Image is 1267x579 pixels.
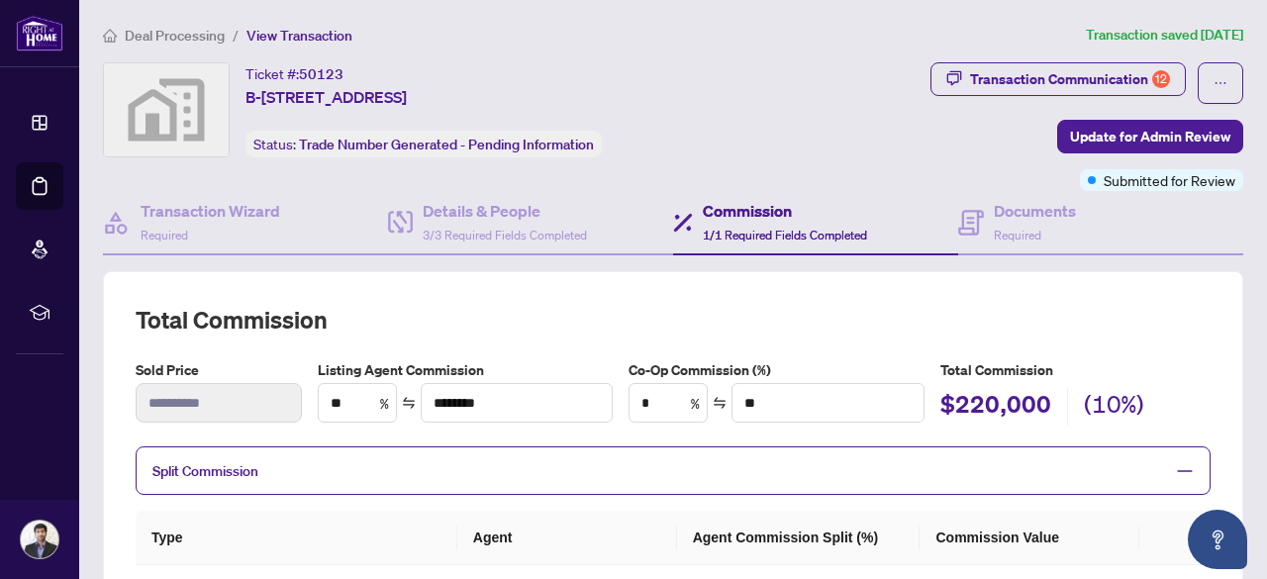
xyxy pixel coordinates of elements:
span: swap [402,396,416,410]
img: svg%3e [104,63,229,156]
h2: $220,000 [940,388,1051,426]
span: ellipsis [1214,76,1227,90]
h4: Transaction Wizard [141,199,280,223]
img: logo [16,15,63,51]
span: View Transaction [246,27,352,45]
span: Split Commission [152,462,258,480]
h4: Documents [994,199,1076,223]
th: Commission Value [920,511,1139,565]
span: 1/1 Required Fields Completed [703,228,867,242]
li: / [233,24,239,47]
label: Listing Agent Commission [318,359,614,381]
span: Required [141,228,188,242]
button: Update for Admin Review [1057,120,1243,153]
span: home [103,29,117,43]
h2: Total Commission [136,304,1211,336]
h4: Details & People [423,199,587,223]
span: Trade Number Generated - Pending Information [299,136,594,153]
span: Submitted for Review [1104,169,1235,191]
div: Status: [245,131,602,157]
article: Transaction saved [DATE] [1086,24,1243,47]
span: swap [713,396,727,410]
div: Split Commission [136,446,1211,495]
div: Ticket #: [245,62,343,85]
div: 12 [1152,70,1170,88]
span: Deal Processing [125,27,225,45]
h2: (10%) [1084,388,1144,426]
span: 50123 [299,65,343,83]
span: Update for Admin Review [1070,121,1230,152]
label: Co-Op Commission (%) [629,359,925,381]
span: 3/3 Required Fields Completed [423,228,587,242]
button: Transaction Communication12 [930,62,1186,96]
span: Required [994,228,1041,242]
th: Agent [457,511,677,565]
h5: Total Commission [940,359,1211,381]
span: minus [1176,462,1194,480]
button: Open asap [1188,510,1247,569]
span: B-[STREET_ADDRESS] [245,85,407,109]
h4: Commission [703,199,867,223]
label: Sold Price [136,359,302,381]
th: Agent Commission Split (%) [677,511,921,565]
div: Transaction Communication [970,63,1170,95]
th: Type [136,511,457,565]
img: Profile Icon [21,521,58,558]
